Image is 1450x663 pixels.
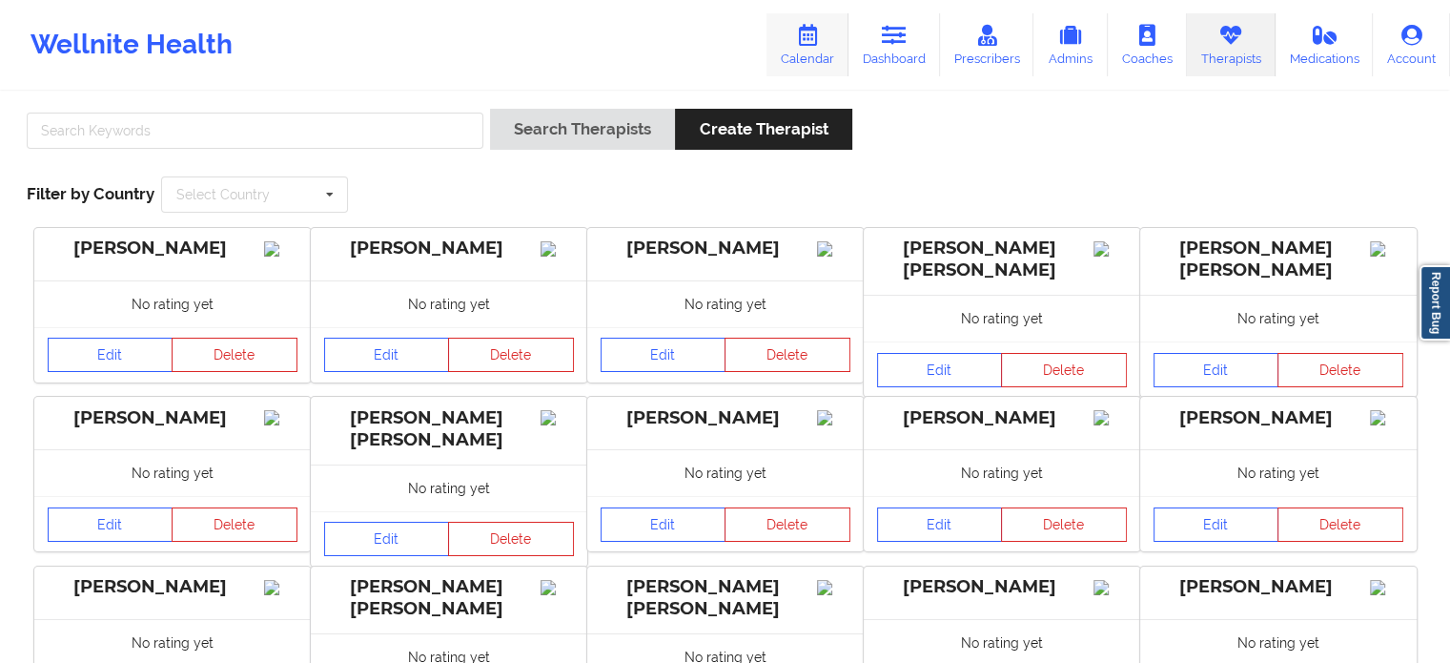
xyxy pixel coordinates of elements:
div: No rating yet [34,449,311,496]
button: Delete [725,338,850,372]
a: Dashboard [848,13,940,76]
a: Edit [324,522,450,556]
img: Image%2Fplaceholer-image.png [541,241,574,257]
span: Filter by Country [27,184,154,203]
button: Delete [448,338,574,372]
img: Image%2Fplaceholer-image.png [817,580,850,595]
a: Edit [877,508,1003,542]
button: Search Therapists [490,109,675,150]
img: Image%2Fplaceholer-image.png [264,241,297,257]
button: Delete [1277,508,1403,542]
a: Edit [1154,508,1279,542]
a: Edit [48,508,174,542]
a: Edit [601,338,726,372]
a: Edit [601,508,726,542]
div: [PERSON_NAME] [1154,407,1403,429]
a: Edit [48,338,174,372]
button: Create Therapist [675,109,851,150]
div: [PERSON_NAME] [1154,576,1403,598]
img: Image%2Fplaceholer-image.png [1370,580,1403,595]
img: Image%2Fplaceholer-image.png [1093,241,1127,257]
div: [PERSON_NAME] [877,576,1127,598]
div: No rating yet [34,280,311,327]
img: Image%2Fplaceholer-image.png [1093,580,1127,595]
div: [PERSON_NAME] [48,576,297,598]
a: Edit [324,338,450,372]
div: No rating yet [864,295,1140,342]
img: Image%2Fplaceholer-image.png [1093,410,1127,425]
button: Delete [448,522,574,556]
div: No rating yet [587,280,864,327]
img: Image%2Fplaceholer-image.png [541,410,574,425]
div: [PERSON_NAME] [48,238,297,259]
img: Image%2Fplaceholer-image.png [1370,410,1403,425]
div: [PERSON_NAME] [601,407,850,429]
div: [PERSON_NAME] [601,238,850,259]
img: Image%2Fplaceholer-image.png [1370,241,1403,257]
a: Account [1373,13,1450,76]
a: Report Bug [1419,265,1450,341]
input: Search Keywords [27,113,483,149]
div: [PERSON_NAME] [324,238,574,259]
img: Image%2Fplaceholer-image.png [817,241,850,257]
a: Coaches [1108,13,1187,76]
div: [PERSON_NAME] [PERSON_NAME] [601,576,850,620]
button: Delete [172,338,297,372]
img: Image%2Fplaceholer-image.png [817,410,850,425]
a: Edit [1154,353,1279,387]
button: Delete [1001,353,1127,387]
div: No rating yet [311,465,587,511]
a: Therapists [1187,13,1276,76]
a: Edit [877,353,1003,387]
div: Select Country [176,188,270,201]
div: No rating yet [587,449,864,496]
img: Image%2Fplaceholer-image.png [541,580,574,595]
a: Admins [1033,13,1108,76]
div: [PERSON_NAME] [877,407,1127,429]
a: Prescribers [940,13,1034,76]
img: Image%2Fplaceholer-image.png [264,580,297,595]
div: [PERSON_NAME] [PERSON_NAME] [324,576,574,620]
div: No rating yet [864,449,1140,496]
a: Medications [1276,13,1374,76]
div: [PERSON_NAME] [PERSON_NAME] [324,407,574,451]
div: No rating yet [1140,449,1417,496]
div: [PERSON_NAME] [48,407,297,429]
div: [PERSON_NAME] [PERSON_NAME] [1154,238,1403,281]
button: Delete [172,508,297,542]
button: Delete [725,508,850,542]
button: Delete [1001,508,1127,542]
div: [PERSON_NAME] [PERSON_NAME] [877,238,1127,281]
img: Image%2Fplaceholer-image.png [264,410,297,425]
button: Delete [1277,353,1403,387]
a: Calendar [766,13,848,76]
div: No rating yet [1140,295,1417,342]
div: No rating yet [311,280,587,327]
